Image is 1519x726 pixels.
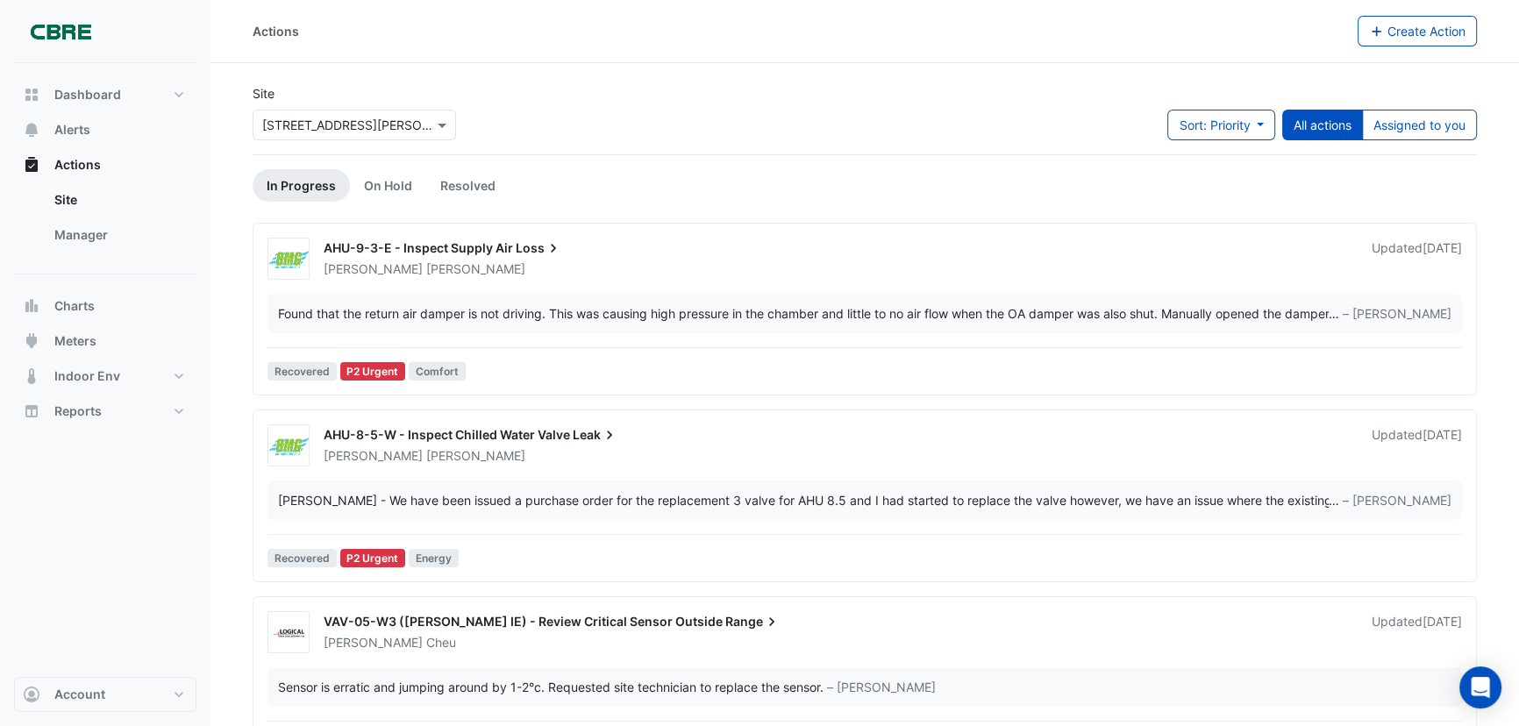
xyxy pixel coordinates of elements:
button: Create Action [1358,16,1478,46]
span: Indoor Env [54,367,120,385]
a: Resolved [426,169,510,202]
span: Wed 13-Aug-2025 11:54 AEST [1423,240,1462,255]
span: Reports [54,402,102,420]
div: Updated [1372,239,1462,278]
span: Fri 25-Jul-2025 11:25 AEST [1423,427,1462,442]
app-icon: Charts [23,297,40,315]
button: Actions [14,147,196,182]
span: [PERSON_NAME] [324,635,423,650]
a: On Hold [350,169,426,202]
span: – [PERSON_NAME] [1343,491,1451,509]
div: Found that the return air damper is not driving. This was causing high pressure in the chamber an... [278,304,1329,323]
app-icon: Actions [23,156,40,174]
span: Alerts [54,121,90,139]
span: Dashboard [54,86,121,103]
span: Charts [54,297,95,315]
span: Leak [573,426,618,444]
a: In Progress [253,169,350,202]
img: BMG Air Conditioning [268,438,309,455]
div: … [278,304,1451,323]
div: Updated [1372,613,1462,651]
button: Dashboard [14,77,196,112]
span: Actions [54,156,101,174]
label: Site [253,84,275,103]
div: Sensor is erratic and jumping around by 1-2°c. Requested site technician to replace the sensor. [278,678,824,696]
div: [PERSON_NAME] - We have been issued a purchase order for the replacement 3 valve for AHU 8.5 and ... [278,491,1329,509]
button: Reports [14,394,196,429]
span: Recovered [267,549,337,567]
img: BMG Air Conditioning [268,251,309,268]
app-icon: Indoor Env [23,367,40,385]
span: Energy [409,549,459,567]
div: Actions [253,22,299,40]
div: Actions [14,182,196,260]
span: – [PERSON_NAME] [1343,304,1451,323]
button: Assigned to you [1362,110,1477,140]
span: VAV-05-W3 ([PERSON_NAME] IE) - Review Critical Sensor Outside [324,614,723,629]
img: Company Logo [21,14,100,49]
span: [PERSON_NAME] [324,261,423,276]
app-icon: Alerts [23,121,40,139]
span: AHU-9-3-E - Inspect Supply Air [324,240,513,255]
button: Meters [14,324,196,359]
span: Sort: Priority [1179,117,1250,132]
div: Open Intercom Messenger [1459,666,1501,708]
span: – [PERSON_NAME] [827,678,936,696]
span: Meters [54,332,96,350]
button: Indoor Env [14,359,196,394]
span: Comfort [409,362,466,381]
span: [PERSON_NAME] [426,260,525,278]
span: Cheu [426,634,456,651]
app-icon: Meters [23,332,40,350]
a: Manager [40,217,196,253]
span: Create Action [1387,24,1466,39]
div: Updated [1372,426,1462,465]
div: … [278,491,1451,509]
span: AHU-8-5-W - Inspect Chilled Water Valve [324,427,570,442]
button: All actions [1282,110,1363,140]
span: [PERSON_NAME] [324,448,423,463]
button: Account [14,677,196,712]
app-icon: Dashboard [23,86,40,103]
div: P2 Urgent [340,362,406,381]
span: Loss [516,239,562,257]
span: Fri 25-Jul-2025 11:13 AEST [1423,614,1462,629]
span: Range [725,613,781,630]
span: Recovered [267,362,337,381]
div: P2 Urgent [340,549,406,567]
span: [PERSON_NAME] [426,447,525,465]
button: Sort: Priority [1167,110,1275,140]
img: Logical Building Automation [268,624,309,642]
span: Account [54,686,105,703]
app-icon: Reports [23,402,40,420]
button: Charts [14,288,196,324]
a: Site [40,182,196,217]
button: Alerts [14,112,196,147]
